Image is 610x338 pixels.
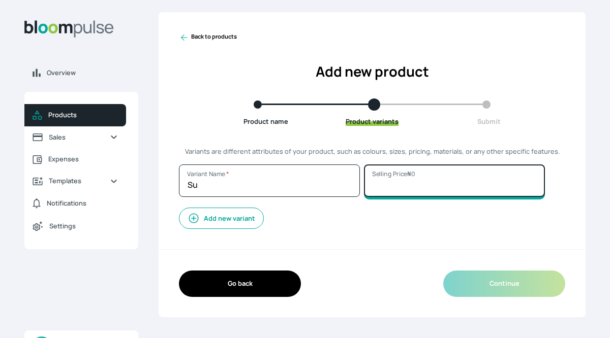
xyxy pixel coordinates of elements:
[179,32,237,43] a: Back to products
[443,271,565,296] button: Continue
[477,117,501,126] span: Submit
[24,126,126,148] a: Sales
[24,192,126,215] a: Notifications
[179,271,301,296] button: Go back
[48,110,118,120] span: Products
[24,12,138,326] aside: Sidebar
[47,68,130,78] span: Overview
[24,170,126,192] a: Templates
[243,117,288,126] span: Product name
[159,147,586,164] p: Variants are different attributes of your product, such as colours, sizes, pricing, materials, or...
[48,154,118,164] span: Expenses
[49,176,102,186] span: Templates
[49,221,118,231] span: Settings
[24,215,126,237] a: Settings
[179,208,264,229] button: Add new variant
[24,148,126,170] a: Expenses
[346,117,399,126] span: Product variants
[24,20,114,38] img: Bloom Logo
[24,62,138,84] a: Overview
[49,132,102,142] span: Sales
[24,104,126,126] a: Products
[47,198,86,208] span: Notifications
[179,61,565,82] h2: Add new product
